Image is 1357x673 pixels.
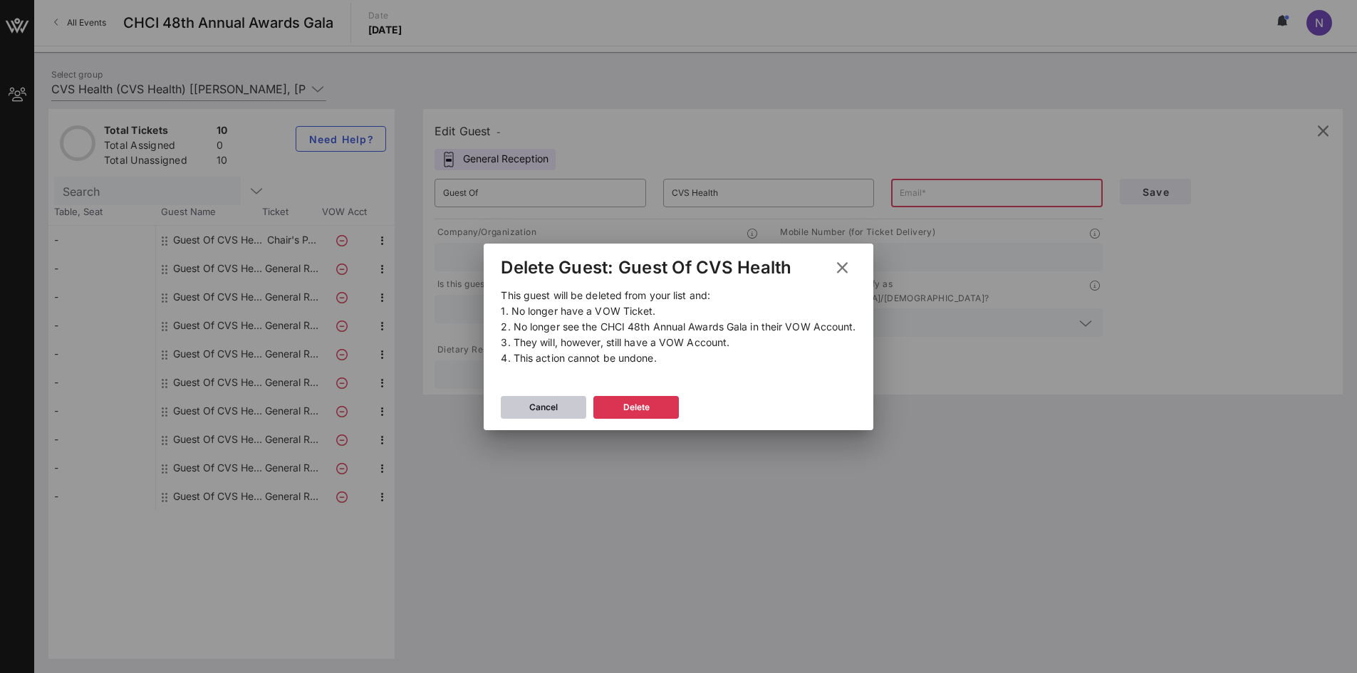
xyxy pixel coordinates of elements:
[529,400,558,414] div: Cancel
[501,257,791,278] div: Delete Guest: Guest Of CVS Health
[501,396,586,419] button: Cancel
[593,396,679,419] button: Delete
[501,288,856,366] p: This guest will be deleted from your list and: 1. No longer have a VOW Ticket. 2. No longer see t...
[623,400,650,414] div: Delete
